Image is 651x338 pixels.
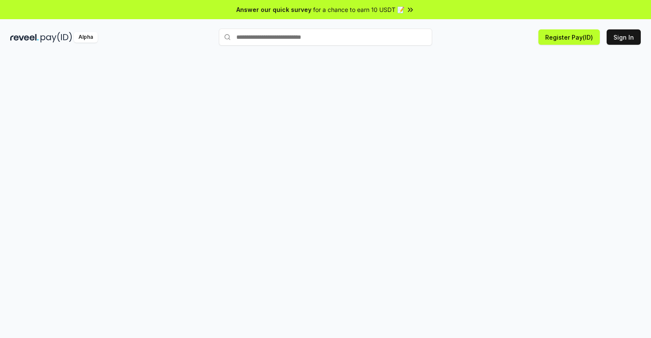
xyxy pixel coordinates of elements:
[236,5,311,14] span: Answer our quick survey
[10,32,39,43] img: reveel_dark
[538,29,600,45] button: Register Pay(ID)
[607,29,641,45] button: Sign In
[74,32,98,43] div: Alpha
[41,32,72,43] img: pay_id
[313,5,404,14] span: for a chance to earn 10 USDT 📝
